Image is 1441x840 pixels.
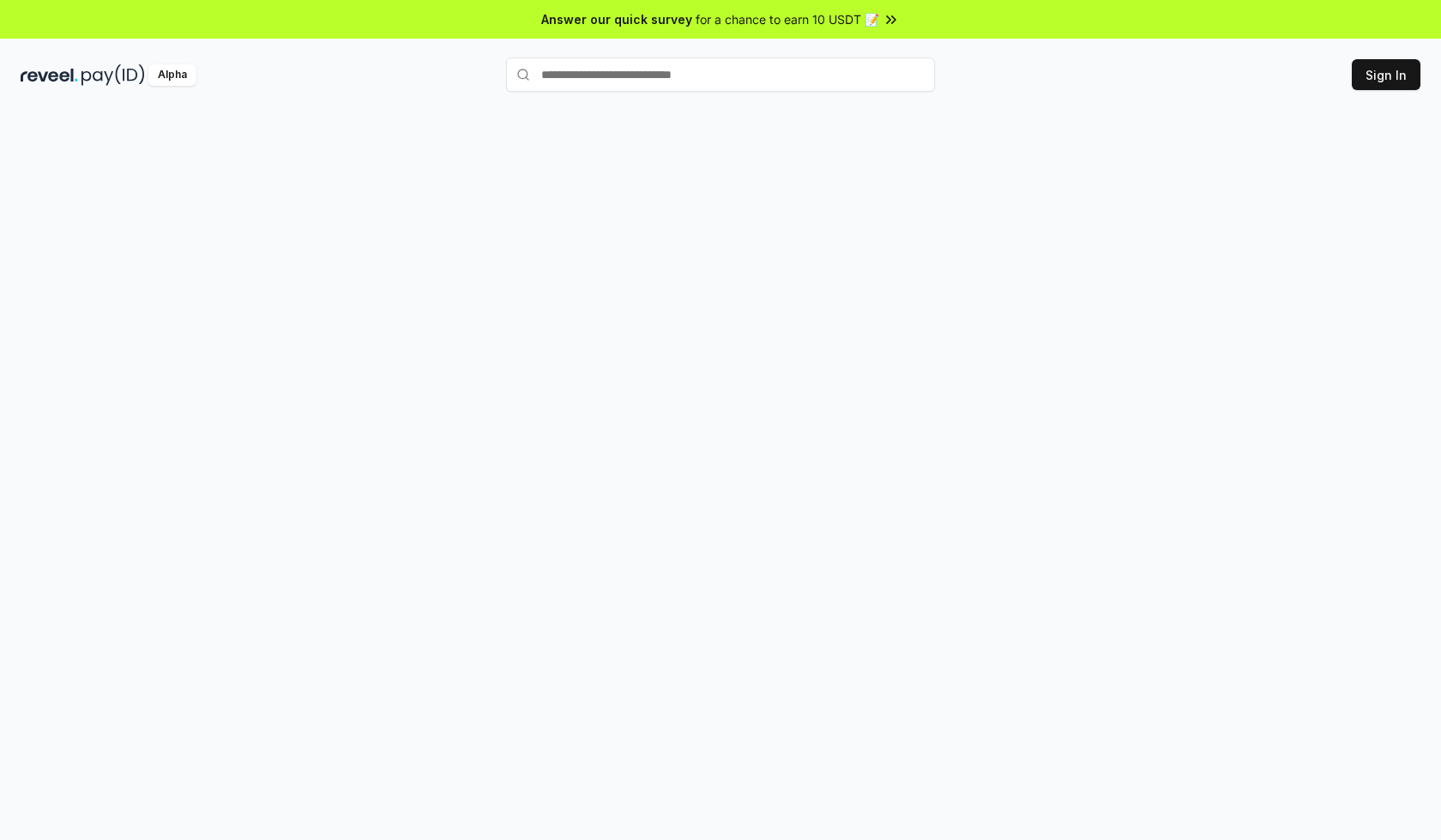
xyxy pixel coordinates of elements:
[81,64,145,86] img: pay_id
[21,64,78,86] img: reveel_dark
[696,10,879,28] span: for a chance to earn 10 USDT 📝
[541,10,692,28] span: Answer our quick survey
[148,64,196,86] div: Alpha
[1352,59,1420,90] button: Sign In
